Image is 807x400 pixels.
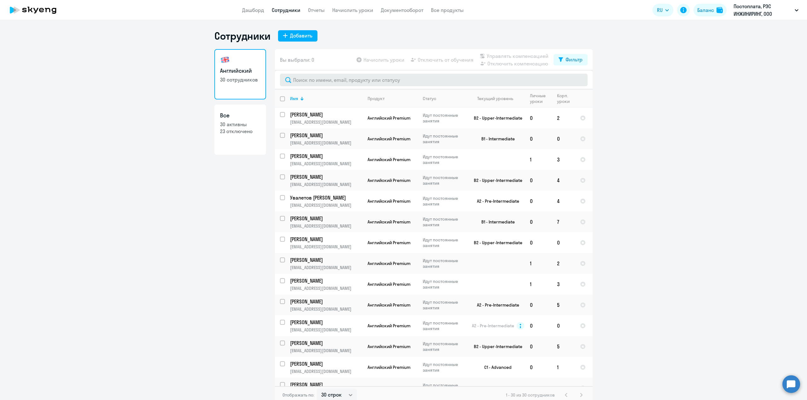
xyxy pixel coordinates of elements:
p: Идут постоянные занятия [423,382,466,394]
span: Вы выбрали: 0 [280,56,314,64]
p: [PERSON_NAME] [290,298,361,305]
p: [PERSON_NAME] [290,111,361,118]
p: [PERSON_NAME] [290,319,361,326]
h3: Английский [220,67,260,75]
td: 7 [552,211,575,232]
td: 0 [525,211,552,232]
p: [EMAIL_ADDRESS][DOMAIN_NAME] [290,140,362,146]
td: B1 - Intermediate [466,128,525,149]
td: 5 [552,295,575,315]
td: 0 [552,315,575,336]
td: 3 [552,274,575,295]
div: Баланс [697,6,714,14]
td: B1 - Intermediate [466,211,525,232]
p: [PERSON_NAME] [290,381,361,388]
a: [PERSON_NAME] [290,215,362,222]
a: [PERSON_NAME] [290,319,362,326]
span: Английский Premium [368,219,410,225]
p: [PERSON_NAME] [290,215,361,222]
td: 0 [552,378,575,398]
a: [PERSON_NAME] [290,298,362,305]
p: [EMAIL_ADDRESS][DOMAIN_NAME] [290,369,362,374]
button: Фильтр [554,54,588,65]
span: RU [657,6,663,14]
div: Фильтр [566,56,583,63]
div: Статус [423,96,466,101]
p: Идут постоянные занятия [423,341,466,352]
div: Личные уроки [530,93,552,104]
td: B2 - Upper-Intermediate [466,170,525,191]
td: B2 - Upper-Intermediate [466,336,525,357]
span: Английский Premium [368,177,410,183]
p: [EMAIL_ADDRESS][DOMAIN_NAME] [290,223,362,229]
h1: Сотрудники [214,30,270,42]
p: Идут постоянные занятия [423,320,466,331]
p: Увалетов [PERSON_NAME] [290,194,361,201]
button: Балансbalance [694,4,727,16]
h3: Все [220,111,260,120]
div: Личные уроки [530,93,546,104]
span: A2 - Pre-Intermediate [472,323,514,329]
td: 2 [552,108,575,128]
div: Текущий уровень [471,96,525,101]
p: 23 отключено [220,128,260,135]
p: [PERSON_NAME] [290,132,361,139]
td: 5 [552,336,575,357]
span: Английский Premium [368,157,410,162]
div: Статус [423,96,436,101]
span: Английский Premium [368,323,410,329]
input: Поиск по имени, email, продукту или статусу [280,74,588,86]
p: Идут постоянные занятия [423,237,466,248]
span: Английский Premium [368,240,410,245]
a: [PERSON_NAME] [290,360,362,367]
a: Документооборот [381,7,423,13]
p: [PERSON_NAME] [290,236,361,243]
p: [EMAIL_ADDRESS][DOMAIN_NAME] [290,182,362,187]
td: 0 [525,315,552,336]
p: [EMAIL_ADDRESS][DOMAIN_NAME] [290,265,362,270]
div: Имя [290,96,298,101]
p: Идут постоянные занятия [423,195,466,207]
td: B2 - Upper-Intermediate [466,108,525,128]
td: 1 [552,357,575,378]
p: [EMAIL_ADDRESS][DOMAIN_NAME] [290,161,362,166]
span: Английский Premium [368,198,410,204]
button: Добавить [278,30,317,42]
p: [EMAIL_ADDRESS][DOMAIN_NAME] [290,327,362,333]
td: 0 [525,232,552,253]
a: Английский30 сотрудников [214,49,266,99]
a: [PERSON_NAME] [290,153,362,160]
p: [PERSON_NAME] [290,256,361,263]
p: 30 сотрудников [220,76,260,83]
a: [PERSON_NAME] [290,256,362,263]
td: 0 [525,336,552,357]
span: Английский Premium [368,281,410,287]
span: 1 - 30 из 30 сотрудников [506,392,555,398]
span: Отображать по: [282,392,314,398]
div: Корп. уроки [557,93,570,104]
a: Все30 активны23 отключено [214,104,266,155]
td: 0 [552,128,575,149]
td: B2 - Upper-Intermediate [466,232,525,253]
div: Продукт [368,96,385,101]
p: [EMAIL_ADDRESS][DOMAIN_NAME] [290,348,362,353]
a: [PERSON_NAME] [290,236,362,243]
p: [PERSON_NAME] [290,277,361,284]
a: [PERSON_NAME] [290,277,362,284]
div: Корп. уроки [557,93,575,104]
p: [EMAIL_ADDRESS][DOMAIN_NAME] [290,285,362,291]
a: [PERSON_NAME] [290,340,362,346]
td: 4 [552,191,575,211]
td: 0 [525,295,552,315]
div: Продукт [368,96,417,101]
td: A2 - Pre-Intermediate [466,295,525,315]
button: RU [653,4,673,16]
div: Имя [290,96,362,101]
p: 30 активны [220,121,260,128]
td: 0 [525,357,552,378]
p: Идут постоянные занятия [423,299,466,311]
a: [PERSON_NAME] [290,111,362,118]
a: Сотрудники [272,7,300,13]
p: [PERSON_NAME] [290,360,361,367]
